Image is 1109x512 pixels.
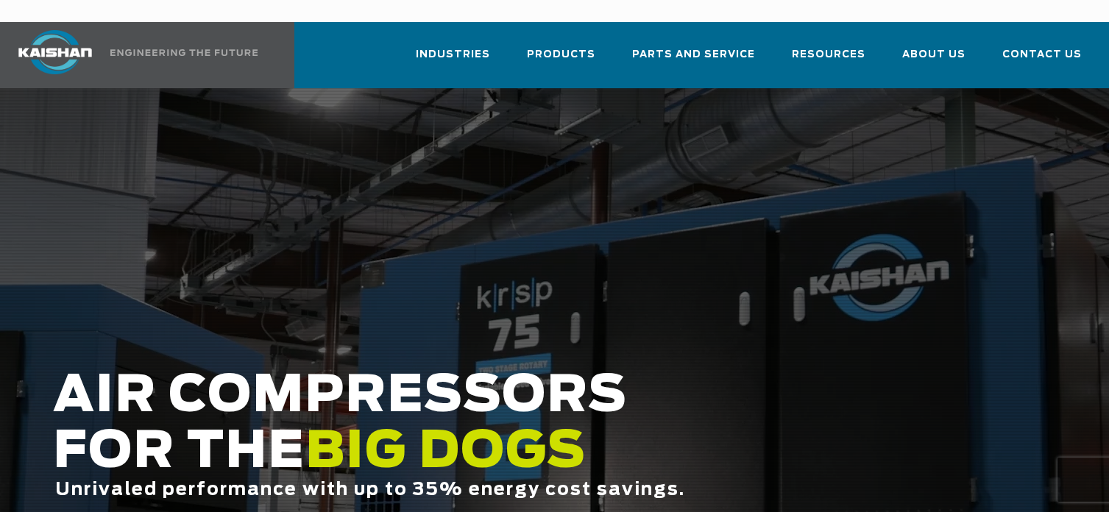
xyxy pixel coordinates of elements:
span: Resources [792,46,865,63]
span: About Us [902,46,965,63]
span: Contact Us [1002,46,1082,63]
a: Industries [416,35,490,85]
a: Resources [792,35,865,85]
a: Contact Us [1002,35,1082,85]
span: Industries [416,46,490,63]
span: Products [527,46,595,63]
a: Parts and Service [632,35,755,85]
span: BIG DOGS [305,427,587,477]
a: About Us [902,35,965,85]
a: Products [527,35,595,85]
img: Engineering the future [110,49,258,56]
span: Unrivaled performance with up to 35% energy cost savings. [55,481,685,499]
span: Parts and Service [632,46,755,63]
